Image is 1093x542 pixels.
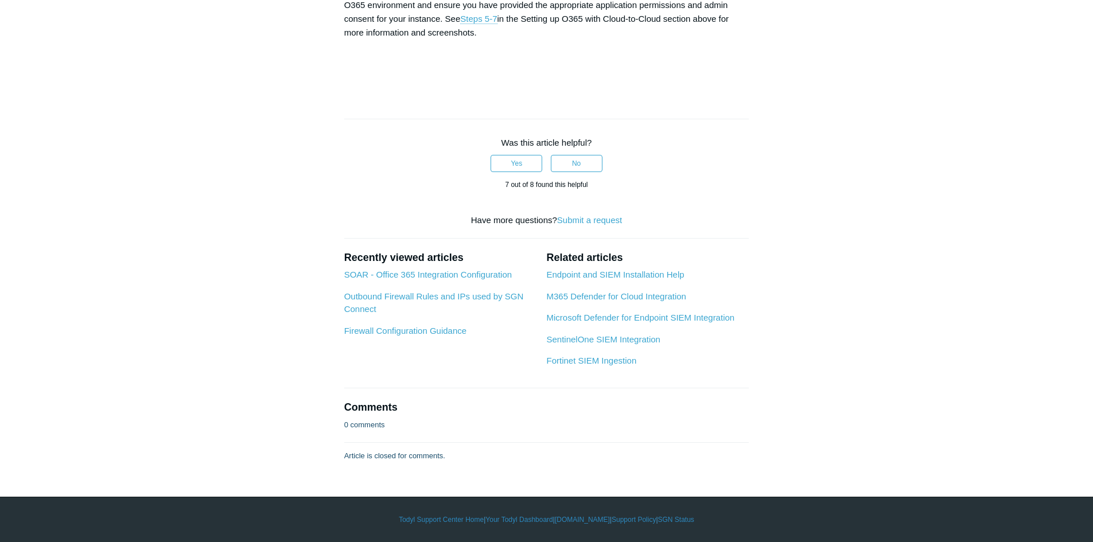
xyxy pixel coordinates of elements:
[546,270,684,279] a: Endpoint and SIEM Installation Help
[551,155,602,172] button: This article was not helpful
[546,313,734,322] a: Microsoft Defender for Endpoint SIEM Integration
[344,214,749,227] div: Have more questions?
[485,514,553,525] a: Your Todyl Dashboard
[505,181,588,189] span: 7 out of 8 found this helpful
[491,155,542,172] button: This article was helpful
[546,334,660,344] a: SentinelOne SIEM Integration
[344,270,512,279] a: SOAR - Office 365 Integration Configuration
[546,356,636,365] a: Fortinet SIEM Ingestion
[344,450,445,462] p: Article is closed for comments.
[214,514,880,525] div: | | | |
[658,514,694,525] a: SGN Status
[399,514,484,525] a: Todyl Support Center Home
[546,250,749,266] h2: Related articles
[344,291,524,314] a: Outbound Firewall Rules and IPs used by SGN Connect
[555,514,610,525] a: [DOMAIN_NAME]
[344,400,749,415] h2: Comments
[546,291,686,301] a: M365 Defender for Cloud Integration
[344,419,385,431] p: 0 comments
[612,514,656,525] a: Support Policy
[344,326,466,336] a: Firewall Configuration Guidance
[344,250,535,266] h2: Recently viewed articles
[557,215,622,225] a: Submit a request
[460,14,497,24] a: Steps 5-7
[501,138,592,147] span: Was this article helpful?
